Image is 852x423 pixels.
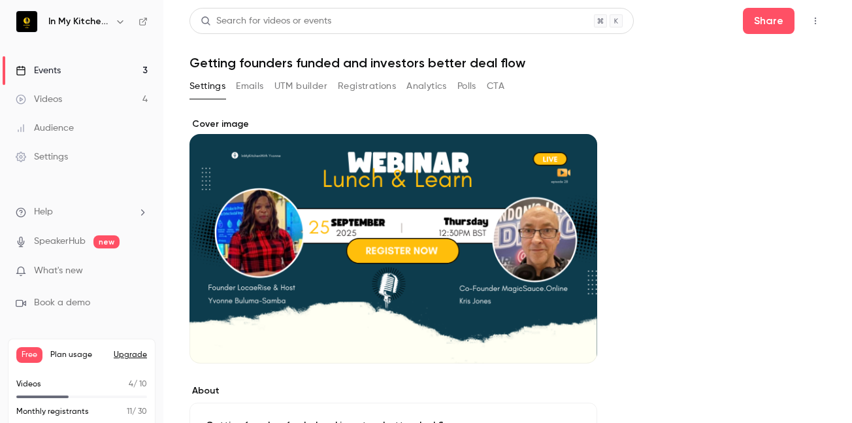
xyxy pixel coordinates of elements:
label: About [189,384,597,398]
a: SpeakerHub [34,235,86,248]
span: 11 [127,408,132,416]
button: UTM builder [274,76,327,97]
button: Share [743,8,795,34]
p: Monthly registrants [16,406,89,418]
button: Settings [189,76,225,97]
div: Events [16,64,61,77]
label: Cover image [189,118,597,131]
section: Cover image [189,118,597,364]
span: What's new [34,264,83,278]
span: Plan usage [50,350,106,360]
span: new [93,235,120,248]
button: CTA [487,76,504,97]
li: help-dropdown-opener [16,205,148,219]
div: Search for videos or events [201,14,331,28]
iframe: Noticeable Trigger [132,265,148,277]
span: Book a demo [34,296,90,310]
p: / 10 [129,379,147,390]
h1: Getting founders funded and investors better deal flow [189,55,826,71]
p: Videos [16,379,41,390]
div: Audience [16,122,74,135]
div: Videos [16,93,62,106]
button: Registrations [338,76,396,97]
span: Help [34,205,53,219]
button: Polls [457,76,476,97]
p: / 30 [127,406,147,418]
h6: In My Kitchen With [PERSON_NAME] [48,15,110,28]
button: Emails [236,76,263,97]
button: Upgrade [114,350,147,360]
span: Free [16,347,42,363]
img: In My Kitchen With Yvonne [16,11,37,32]
button: Analytics [406,76,447,97]
span: 4 [129,381,133,388]
div: Settings [16,150,68,163]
